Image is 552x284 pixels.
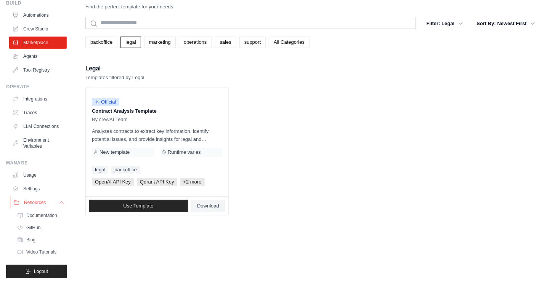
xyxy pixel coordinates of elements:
[85,3,173,11] p: Find the perfect template for your needs
[9,169,67,181] a: Usage
[92,166,108,174] a: legal
[239,37,266,48] a: support
[180,178,205,186] span: +2 more
[269,37,310,48] a: All Categories
[26,225,40,231] span: GitHub
[26,212,57,219] span: Documentation
[34,268,48,274] span: Logout
[9,9,67,21] a: Automations
[197,203,219,209] span: Download
[24,199,46,206] span: Resources
[14,247,67,257] a: Video Tutorials
[85,74,144,81] p: Templates filtered by Legal
[111,166,140,174] a: backoffice
[9,23,67,35] a: Crew Studio
[92,107,222,115] p: Contract Analysis Template
[123,203,153,209] span: Use Template
[26,237,35,243] span: Blog
[92,178,134,186] span: OpenAI API Key
[92,116,128,123] span: By crewAI Team
[144,37,176,48] a: marketing
[6,160,67,166] div: Manage
[179,37,212,48] a: operations
[89,200,188,212] a: Use Template
[215,37,236,48] a: sales
[137,178,177,186] span: Qdrant API Key
[14,222,67,233] a: GitHub
[85,37,117,48] a: backoffice
[9,93,67,105] a: Integrations
[9,37,67,49] a: Marketplace
[422,17,468,30] button: Filter: Legal
[6,84,67,90] div: Operate
[9,64,67,76] a: Tool Registry
[6,265,67,278] button: Logout
[9,134,67,152] a: Environment Variables
[191,200,225,212] a: Download
[10,196,67,209] button: Resources
[99,149,130,155] span: New template
[168,149,201,155] span: Runtime varies
[92,98,119,106] span: Official
[9,183,67,195] a: Settings
[85,63,144,74] h2: Legal
[14,210,67,221] a: Documentation
[9,50,67,62] a: Agents
[9,120,67,132] a: LLM Connections
[9,107,67,119] a: Traces
[472,17,540,30] button: Sort By: Newest First
[120,37,141,48] a: legal
[14,235,67,245] a: Blog
[26,249,56,255] span: Video Tutorials
[92,127,222,143] p: Analyzes contracts to extract key information, identify potential issues, and provide insights fo...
